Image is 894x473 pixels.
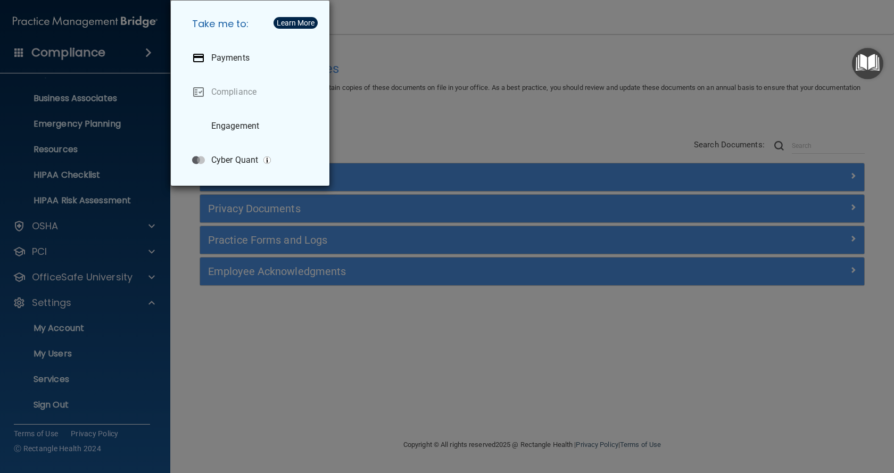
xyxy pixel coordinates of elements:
[211,155,258,165] p: Cyber Quant
[274,17,318,29] button: Learn More
[852,48,883,79] button: Open Resource Center
[184,9,321,39] h5: Take me to:
[211,53,250,63] p: Payments
[184,77,321,107] a: Compliance
[184,111,321,141] a: Engagement
[184,43,321,73] a: Payments
[184,145,321,175] a: Cyber Quant
[277,19,314,27] div: Learn More
[211,121,259,131] p: Engagement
